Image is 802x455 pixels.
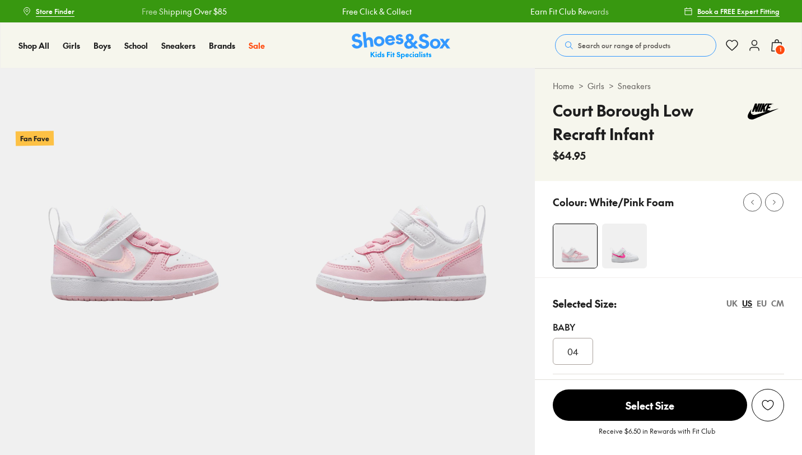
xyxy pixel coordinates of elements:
div: UK [726,298,738,309]
button: Add to Wishlist [752,389,784,421]
a: School [124,40,148,52]
span: Shop All [18,40,49,51]
button: Search our range of products [555,34,716,57]
button: 1 [770,33,784,58]
p: Fan Fave [16,131,54,146]
a: Sneakers [161,40,195,52]
a: Home [553,80,574,92]
h4: Court Borough Low Recraft Infant [553,99,743,146]
div: > > [553,80,784,92]
p: White/Pink Foam [589,194,674,210]
a: Shop All [18,40,49,52]
span: Sale [249,40,265,51]
span: 1 [775,44,786,55]
span: Store Finder [36,6,74,16]
a: Boys [94,40,111,52]
span: School [124,40,148,51]
span: Sneakers [161,40,195,51]
a: Free Click & Collect [339,6,408,17]
a: Sneakers [618,80,651,92]
a: Earn Fit Club Rewards [527,6,605,17]
span: $64.95 [553,148,586,163]
p: Receive $6.50 in Rewards with Fit Club [599,426,715,446]
img: Vendor logo [743,99,784,124]
a: Book a FREE Expert Fitting [684,1,780,21]
a: Girls [63,40,80,52]
p: Selected Size: [553,296,617,311]
div: US [742,298,752,309]
img: SNS_Logo_Responsive.svg [352,32,450,59]
img: 4-454369_1 [553,224,597,268]
a: Girls [587,80,604,92]
span: Book a FREE Expert Fitting [697,6,780,16]
a: Shoes & Sox [352,32,450,59]
a: Sale [249,40,265,52]
span: Brands [209,40,235,51]
img: 4-502002_1 [602,224,647,268]
span: Search our range of products [578,40,670,50]
a: Store Finder [22,1,74,21]
a: Brands [209,40,235,52]
img: 5-454370_1 [267,68,534,336]
span: Girls [63,40,80,51]
span: 04 [567,345,579,358]
span: Boys [94,40,111,51]
p: Colour: [553,194,587,210]
div: Baby [553,320,784,333]
button: Select Size [553,389,747,421]
div: CM [771,298,784,309]
a: Free Shipping Over $85 [138,6,223,17]
div: EU [757,298,767,309]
